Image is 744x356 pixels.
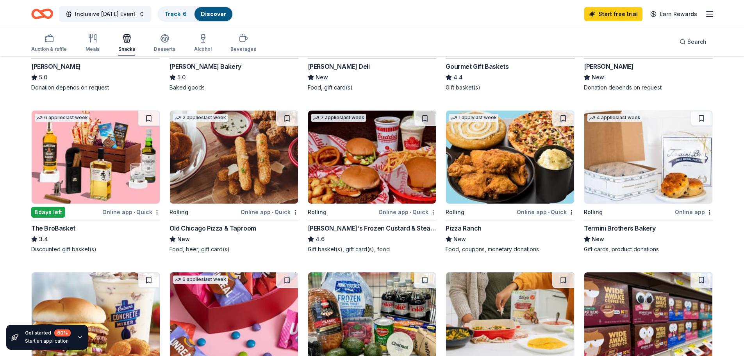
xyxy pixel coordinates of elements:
[584,111,712,204] img: Image for Termini Brothers Bakery
[31,110,160,253] a: Image for The BroBasket6 applieslast week8days leftOnline app•QuickThe BroBasket3.4Discounted gif...
[308,111,436,204] img: Image for Freddy's Frozen Custard & Steakburgers
[169,224,256,233] div: Old Chicago Pizza & Taproom
[177,234,190,244] span: New
[157,6,233,22] button: Track· 6Discover
[134,209,135,215] span: •
[201,11,226,17] a: Discover
[169,84,298,91] div: Baked goods
[169,245,298,253] div: Food, beer, gift card(s)
[584,7,642,21] a: Start free trial
[154,30,175,56] button: Desserts
[31,62,81,71] div: [PERSON_NAME]
[308,84,437,91] div: Food, gift card(s)
[308,245,437,253] div: Gift basket(s), gift card(s), food
[673,34,713,50] button: Search
[169,62,241,71] div: [PERSON_NAME] Bakery
[316,234,325,244] span: 4.6
[517,207,575,217] div: Online app Quick
[169,110,298,253] a: Image for Old Chicago Pizza & Taproom2 applieslast weekRollingOnline app•QuickOld Chicago Pizza &...
[308,208,327,217] div: Rolling
[446,110,575,253] a: Image for Pizza Ranch1 applylast weekRollingOnline app•QuickPizza RanchNewFood, coupons, monetary...
[230,30,256,56] button: Beverages
[86,46,100,52] div: Meals
[592,234,604,244] span: New
[31,84,160,91] div: Donation depends on request
[316,73,328,82] span: New
[194,46,212,52] div: Alcohol
[35,114,89,122] div: 6 applies last week
[446,245,575,253] div: Food, coupons, monetary donations
[584,208,603,217] div: Rolling
[446,224,482,233] div: Pizza Ranch
[25,338,71,344] div: Start an application
[75,9,136,19] span: Inclusive [DATE] Event
[25,329,71,336] div: Get started
[31,245,160,253] div: Discounted gift basket(s)
[169,208,188,217] div: Rolling
[446,208,464,217] div: Rolling
[32,111,160,204] img: Image for The BroBasket
[453,73,463,82] span: 4.4
[584,245,713,253] div: Gift cards, product donations
[230,46,256,52] div: Beverages
[446,84,575,91] div: Gift basket(s)
[39,73,47,82] span: 5.0
[584,84,713,91] div: Donation depends on request
[308,224,437,233] div: [PERSON_NAME]'s Frozen Custard & Steakburgers
[194,30,212,56] button: Alcohol
[446,111,574,204] img: Image for Pizza Ranch
[173,114,228,122] div: 2 applies last week
[118,46,135,52] div: Snacks
[587,114,642,122] div: 4 applies last week
[102,207,160,217] div: Online app Quick
[584,110,713,253] a: Image for Termini Brothers Bakery4 applieslast weekRollingOnline appTermini Brothers BakeryNewGif...
[548,209,550,215] span: •
[449,114,498,122] div: 1 apply last week
[241,207,298,217] div: Online app Quick
[308,62,370,71] div: [PERSON_NAME] Deli
[31,46,67,52] div: Auction & raffle
[646,7,702,21] a: Earn Rewards
[39,234,48,244] span: 3.4
[31,30,67,56] button: Auction & raffle
[272,209,273,215] span: •
[154,46,175,52] div: Desserts
[170,111,298,204] img: Image for Old Chicago Pizza & Taproom
[86,30,100,56] button: Meals
[378,207,436,217] div: Online app Quick
[31,5,53,23] a: Home
[584,224,656,233] div: Termini Brothers Bakery
[308,110,437,253] a: Image for Freddy's Frozen Custard & Steakburgers7 applieslast weekRollingOnline app•Quick[PERSON_...
[54,329,71,336] div: 60 %
[592,73,604,82] span: New
[446,62,508,71] div: Gourmet Gift Baskets
[173,275,228,284] div: 6 applies last week
[687,37,707,47] span: Search
[177,73,186,82] span: 5.0
[410,209,411,215] span: •
[675,207,713,217] div: Online app
[31,207,65,218] div: 8 days left
[59,6,151,22] button: Inclusive [DATE] Event
[311,114,366,122] div: 7 applies last week
[584,62,633,71] div: [PERSON_NAME]
[453,234,466,244] span: New
[164,11,187,17] a: Track· 6
[118,30,135,56] button: Snacks
[31,224,75,233] div: The BroBasket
